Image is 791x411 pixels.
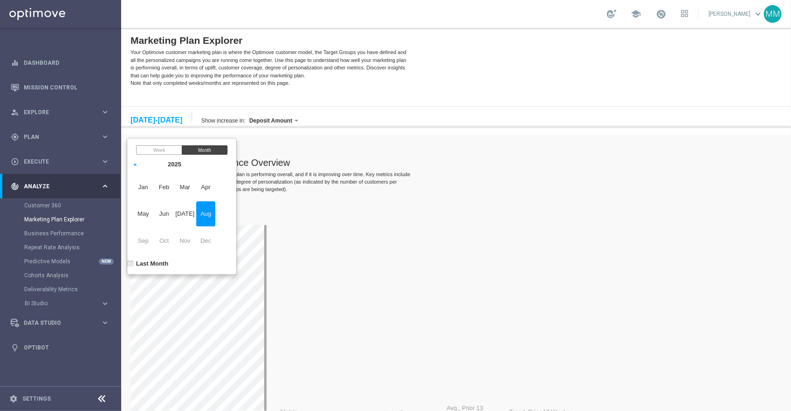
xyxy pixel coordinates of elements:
[10,344,110,351] button: lightbulb Optibot
[10,59,110,67] button: equalizer Dashboard
[384,377,575,397] th: Trend, Prior 13 Weeks
[11,343,19,352] i: lightbulb
[631,9,641,19] span: school
[11,182,19,191] i: track_changes
[24,216,97,223] a: Marketing Plan Explorer
[10,183,110,190] button: track_changes Analyze keyboard_arrow_right
[13,200,32,226] span: Sep
[24,254,120,268] div: Predictive Models
[75,173,94,199] span: Aug
[24,296,120,310] div: BI Studio
[11,75,110,100] div: Mission Control
[24,272,97,279] a: Cohorts Analysis
[15,117,61,127] div: Week
[25,301,101,306] div: BI Studio
[11,182,101,191] div: Analyze
[24,335,110,360] a: Optibot
[9,21,289,59] p: Your Optimove customer marketing plan is where the Optimove customer model, the Target Groups you...
[75,147,94,172] span: Apr
[24,320,101,326] span: Data Studio
[11,108,19,116] i: person_search
[101,182,110,191] i: keyboard_arrow_right
[34,147,53,172] span: Feb
[101,108,110,116] i: keyboard_arrow_right
[9,130,584,140] div: Marketing Plan Performance Overview
[73,89,177,96] span: Show increase in:
[24,110,101,115] span: Explore
[10,319,110,327] button: Data Studio keyboard_arrow_right
[13,173,32,199] span: May
[22,396,51,402] a: Settings
[764,5,782,23] div: MM
[11,108,101,116] div: Explore
[24,268,120,282] div: Cohorts Analysis
[10,158,110,165] button: play_circle_outline Execute keyboard_arrow_right
[278,383,282,387] div: Arrows indicate change relative to the previous week.
[24,230,97,237] a: Business Performance
[10,84,110,91] button: Mission Control
[321,377,374,397] th: Avg., Prior 13 Weeks
[9,143,291,165] div: It is valuable to track how well your marketing plan is performing overall, and if it is improvin...
[75,200,94,226] span: Dec
[13,147,32,172] span: Jan
[24,134,101,140] span: Plan
[20,130,87,143] th: 2025
[10,133,110,141] button: gps_fixed Plan keyboard_arrow_right
[753,9,763,19] span: keyboard_arrow_down
[24,240,120,254] div: Repeat Rate Analysis
[54,173,73,199] span: [DATE]
[128,89,171,96] label: Deposit Amount
[101,318,110,327] i: keyboard_arrow_right
[11,59,19,67] i: equalizer
[11,133,101,141] div: Plan
[61,117,106,127] div: Month
[11,50,110,75] div: Dashboard
[24,282,120,296] div: Deliverability Metrics
[9,130,19,143] th: «
[101,299,110,308] i: keyboard_arrow_right
[24,300,110,307] button: BI Studio keyboard_arrow_right
[24,258,97,265] a: Predictive Models
[99,259,114,265] div: NEW
[9,88,61,96] div: [DATE]-[DATE]
[54,200,73,226] span: Nov
[54,147,73,172] span: Mar
[11,133,19,141] i: gps_fixed
[24,75,110,100] a: Mission Control
[11,319,101,327] div: Data Studio
[9,7,289,18] div: Marketing Plan Explorer
[24,159,101,164] span: Execute
[24,202,97,209] a: Customer 360
[24,212,120,226] div: Marketing Plan Explorer
[11,335,110,360] div: Optibot
[24,286,97,293] a: Deliverability Metrics
[24,244,97,251] a: Repeat Rate Analysis
[24,226,120,240] div: Business Performance
[10,109,110,116] button: person_search Explore keyboard_arrow_right
[34,173,53,199] span: Jun
[24,184,101,189] span: Analyze
[708,7,764,21] a: [PERSON_NAME]keyboard_arrow_down
[155,377,249,397] th: Metric
[101,157,110,166] i: keyboard_arrow_right
[11,158,19,166] i: play_circle_outline
[9,395,18,403] i: settings
[24,50,110,75] a: Dashboard
[24,199,120,212] div: Customer 360
[263,379,282,388] div: Value
[25,301,91,306] span: BI Studio
[101,132,110,141] i: keyboard_arrow_right
[34,200,53,226] span: Oct
[11,158,101,166] div: Execute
